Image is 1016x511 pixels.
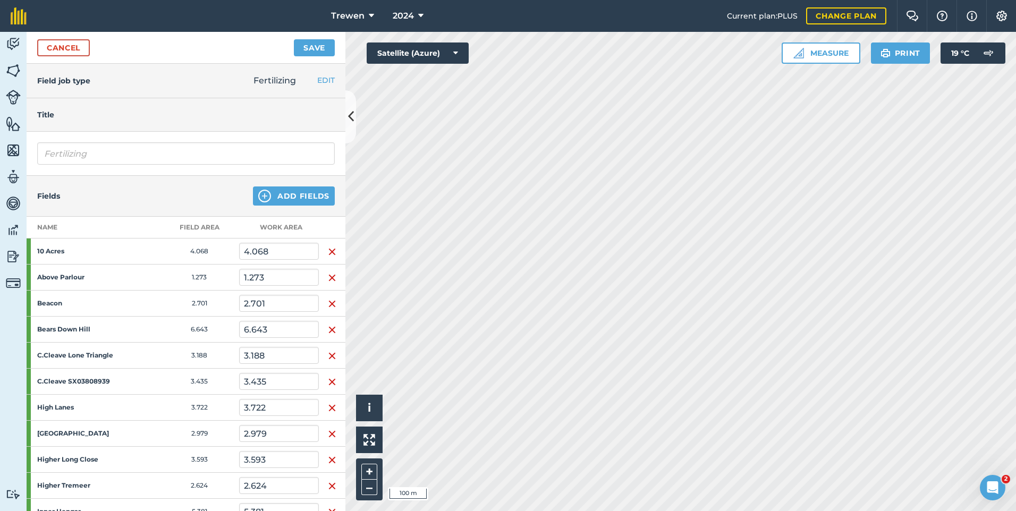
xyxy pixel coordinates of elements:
img: svg+xml;base64,PHN2ZyB4bWxucz0iaHR0cDovL3d3dy53My5vcmcvMjAwMC9zdmciIHdpZHRoPSIxNiIgaGVpZ2h0PSIyNC... [328,350,336,362]
img: svg+xml;base64,PD94bWwgdmVyc2lvbj0iMS4wIiBlbmNvZGluZz0idXRmLTgiPz4KPCEtLSBHZW5lcmF0b3I6IEFkb2JlIE... [6,276,21,291]
h4: Fields [37,190,60,202]
button: Satellite (Azure) [367,42,469,64]
input: What needs doing? [37,142,335,165]
h4: Field job type [37,75,90,87]
th: Work area [239,217,319,239]
th: Field Area [159,217,239,239]
span: i [368,401,371,414]
button: + [361,464,377,480]
img: Four arrows, one pointing top left, one top right, one bottom right and the last bottom left [363,434,375,446]
button: Save [294,39,335,56]
span: 19 ° C [951,42,969,64]
img: svg+xml;base64,PHN2ZyB4bWxucz0iaHR0cDovL3d3dy53My5vcmcvMjAwMC9zdmciIHdpZHRoPSIxNCIgaGVpZ2h0PSIyNC... [258,190,271,202]
strong: Beacon [37,299,120,308]
img: svg+xml;base64,PD94bWwgdmVyc2lvbj0iMS4wIiBlbmNvZGluZz0idXRmLTgiPz4KPCEtLSBHZW5lcmF0b3I6IEFkb2JlIE... [6,249,21,265]
img: svg+xml;base64,PHN2ZyB4bWxucz0iaHR0cDovL3d3dy53My5vcmcvMjAwMC9zdmciIHdpZHRoPSI1NiIgaGVpZ2h0PSI2MC... [6,116,21,132]
img: svg+xml;base64,PHN2ZyB4bWxucz0iaHR0cDovL3d3dy53My5vcmcvMjAwMC9zdmciIHdpZHRoPSIxNiIgaGVpZ2h0PSIyNC... [328,428,336,440]
button: EDIT [317,74,335,86]
span: 2024 [393,10,414,22]
td: 6.643 [159,317,239,343]
button: Add Fields [253,186,335,206]
h4: Title [37,109,335,121]
td: 2.979 [159,421,239,447]
a: Change plan [806,7,886,24]
img: svg+xml;base64,PD94bWwgdmVyc2lvbj0iMS4wIiBlbmNvZGluZz0idXRmLTgiPz4KPCEtLSBHZW5lcmF0b3I6IEFkb2JlIE... [6,90,21,105]
td: 3.593 [159,447,239,473]
img: svg+xml;base64,PHN2ZyB4bWxucz0iaHR0cDovL3d3dy53My5vcmcvMjAwMC9zdmciIHdpZHRoPSIxNiIgaGVpZ2h0PSIyNC... [328,376,336,388]
img: svg+xml;base64,PHN2ZyB4bWxucz0iaHR0cDovL3d3dy53My5vcmcvMjAwMC9zdmciIHdpZHRoPSIxNiIgaGVpZ2h0PSIyNC... [328,480,336,492]
button: Measure [782,42,860,64]
img: fieldmargin Logo [11,7,27,24]
img: svg+xml;base64,PHN2ZyB4bWxucz0iaHR0cDovL3d3dy53My5vcmcvMjAwMC9zdmciIHdpZHRoPSIxNiIgaGVpZ2h0PSIyNC... [328,245,336,258]
td: 1.273 [159,265,239,291]
th: Name [27,217,159,239]
a: Cancel [37,39,90,56]
button: Print [871,42,930,64]
img: svg+xml;base64,PD94bWwgdmVyc2lvbj0iMS4wIiBlbmNvZGluZz0idXRmLTgiPz4KPCEtLSBHZW5lcmF0b3I6IEFkb2JlIE... [6,169,21,185]
strong: 10 Acres [37,247,120,255]
span: 2 [1002,475,1010,483]
td: 3.435 [159,369,239,395]
strong: C.Cleave Lone Triangle [37,351,120,360]
td: 3.722 [159,395,239,421]
strong: Above Parlour [37,273,120,282]
img: svg+xml;base64,PD94bWwgdmVyc2lvbj0iMS4wIiBlbmNvZGluZz0idXRmLTgiPz4KPCEtLSBHZW5lcmF0b3I6IEFkb2JlIE... [6,195,21,211]
img: svg+xml;base64,PHN2ZyB4bWxucz0iaHR0cDovL3d3dy53My5vcmcvMjAwMC9zdmciIHdpZHRoPSIxNiIgaGVpZ2h0PSIyNC... [328,454,336,466]
td: 3.188 [159,343,239,369]
img: svg+xml;base64,PD94bWwgdmVyc2lvbj0iMS4wIiBlbmNvZGluZz0idXRmLTgiPz4KPCEtLSBHZW5lcmF0b3I6IEFkb2JlIE... [978,42,999,64]
strong: Higher Long Close [37,455,120,464]
img: svg+xml;base64,PHN2ZyB4bWxucz0iaHR0cDovL3d3dy53My5vcmcvMjAwMC9zdmciIHdpZHRoPSIxNiIgaGVpZ2h0PSIyNC... [328,323,336,336]
span: Fertilizing [253,75,296,86]
img: A question mark icon [936,11,949,21]
img: Two speech bubbles overlapping with the left bubble in the forefront [906,11,919,21]
img: svg+xml;base64,PD94bWwgdmVyc2lvbj0iMS4wIiBlbmNvZGluZz0idXRmLTgiPz4KPCEtLSBHZW5lcmF0b3I6IEFkb2JlIE... [6,222,21,238]
td: 2.624 [159,473,239,499]
img: svg+xml;base64,PD94bWwgdmVyc2lvbj0iMS4wIiBlbmNvZGluZz0idXRmLTgiPz4KPCEtLSBHZW5lcmF0b3I6IEFkb2JlIE... [6,489,21,499]
img: svg+xml;base64,PHN2ZyB4bWxucz0iaHR0cDovL3d3dy53My5vcmcvMjAwMC9zdmciIHdpZHRoPSI1NiIgaGVpZ2h0PSI2MC... [6,142,21,158]
iframe: Intercom live chat [980,475,1005,500]
strong: High Lanes [37,403,120,412]
img: svg+xml;base64,PHN2ZyB4bWxucz0iaHR0cDovL3d3dy53My5vcmcvMjAwMC9zdmciIHdpZHRoPSIxNyIgaGVpZ2h0PSIxNy... [967,10,977,22]
img: svg+xml;base64,PHN2ZyB4bWxucz0iaHR0cDovL3d3dy53My5vcmcvMjAwMC9zdmciIHdpZHRoPSIxOSIgaGVpZ2h0PSIyNC... [880,47,891,59]
img: Ruler icon [793,48,804,58]
img: A cog icon [995,11,1008,21]
img: svg+xml;base64,PHN2ZyB4bWxucz0iaHR0cDovL3d3dy53My5vcmcvMjAwMC9zdmciIHdpZHRoPSIxNiIgaGVpZ2h0PSIyNC... [328,402,336,414]
strong: [GEOGRAPHIC_DATA] [37,429,120,438]
img: svg+xml;base64,PHN2ZyB4bWxucz0iaHR0cDovL3d3dy53My5vcmcvMjAwMC9zdmciIHdpZHRoPSIxNiIgaGVpZ2h0PSIyNC... [328,271,336,284]
img: svg+xml;base64,PD94bWwgdmVyc2lvbj0iMS4wIiBlbmNvZGluZz0idXRmLTgiPz4KPCEtLSBHZW5lcmF0b3I6IEFkb2JlIE... [6,36,21,52]
strong: Bears Down Hill [37,325,120,334]
strong: C.Cleave SX03808939 [37,377,120,386]
img: svg+xml;base64,PHN2ZyB4bWxucz0iaHR0cDovL3d3dy53My5vcmcvMjAwMC9zdmciIHdpZHRoPSIxNiIgaGVpZ2h0PSIyNC... [328,297,336,310]
td: 2.701 [159,291,239,317]
span: Trewen [331,10,365,22]
td: 4.068 [159,239,239,265]
strong: Higher Tremeer [37,481,120,490]
img: svg+xml;base64,PHN2ZyB4bWxucz0iaHR0cDovL3d3dy53My5vcmcvMjAwMC9zdmciIHdpZHRoPSI1NiIgaGVpZ2h0PSI2MC... [6,63,21,79]
span: Current plan : PLUS [727,10,798,22]
button: 19 °C [941,42,1005,64]
button: i [356,395,383,421]
button: – [361,480,377,495]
